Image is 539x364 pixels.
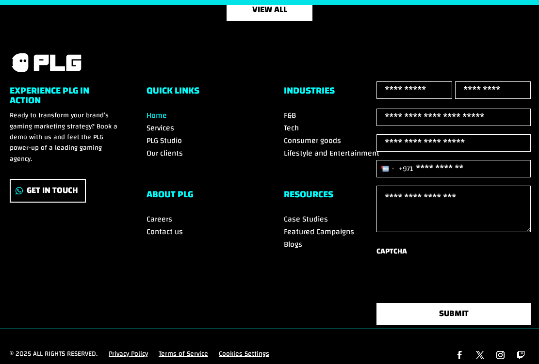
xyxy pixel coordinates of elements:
[284,108,296,123] a: F&B
[10,86,118,110] h6: Experience PLG in Action
[10,179,86,203] a: Get In Touch
[147,108,167,123] a: Home
[284,237,302,252] a: Blogs
[147,224,183,239] a: Contact us
[376,262,524,300] iframe: reCAPTCHA
[284,190,392,204] h6: RESOURCES
[377,160,413,177] button: Selected country
[472,347,489,364] a: Follow on X
[284,133,341,148] a: Consumer goods
[376,303,531,325] button: SUBMIT
[10,52,82,74] img: PLG logo
[284,224,354,239] a: Featured Campaigns
[147,212,172,226] a: Careers
[147,86,255,100] h6: Quick Links
[284,86,392,100] h6: Industries
[284,121,299,135] a: Tech
[159,348,208,364] a: Terms of Service
[490,317,539,364] iframe: Chat Widget
[452,347,468,364] a: Follow on Facebook
[10,110,118,164] p: Ready to transform your brand’s gaming marketing strategy? Book a demo with us and feel the PLG p...
[376,245,407,258] label: CAPTCHA
[109,348,148,364] a: Privacy Policy
[147,190,255,204] h6: ABOUT PLG
[284,146,379,160] a: Lifestyle and Entertainment
[10,52,82,74] a: PLG
[147,146,183,160] a: Our clients
[284,212,328,226] a: Case Studies
[399,162,413,175] div: +971
[10,348,98,360] p: © 2025 All rights reserved.
[219,348,269,364] a: Cookies Settings
[147,133,182,148] a: PLG Studio
[147,121,174,135] a: Services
